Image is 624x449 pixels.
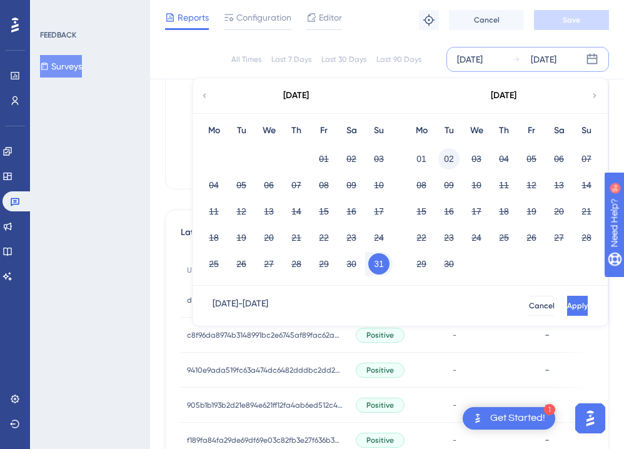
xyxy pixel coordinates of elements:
[576,174,597,196] button: 14
[341,201,362,222] button: 16
[548,174,570,196] button: 13
[258,201,279,222] button: 13
[203,227,224,248] button: 18
[368,174,390,196] button: 10
[368,227,390,248] button: 24
[545,123,573,138] div: Sa
[181,225,250,248] span: Latest Responses
[236,10,291,25] span: Configuration
[187,295,343,305] span: d8f22a8c0ef1676ea8aee68b49579e69415e6b9c0a39245a830a8ab15ebb052a
[29,3,78,18] span: Need Help?
[567,296,588,316] button: Apply
[366,400,394,410] span: Positive
[203,253,224,275] button: 25
[466,227,487,248] button: 24
[258,227,279,248] button: 20
[521,148,542,169] button: 05
[341,227,362,248] button: 23
[366,365,394,375] span: Positive
[187,400,343,410] span: 905b1b193b2d21e894e621ff12fa4ab6ed512c4e607a8d8c407b86ee8a88529e
[493,227,515,248] button: 25
[490,123,518,138] div: Th
[368,201,390,222] button: 17
[438,227,460,248] button: 23
[548,227,570,248] button: 27
[408,123,435,138] div: Mo
[576,227,597,248] button: 28
[438,148,460,169] button: 02
[531,52,556,67] div: [DATE]
[411,227,432,248] button: 22
[231,227,252,248] button: 19
[231,201,252,222] button: 12
[203,201,224,222] button: 11
[368,148,390,169] button: 03
[463,123,490,138] div: We
[573,123,600,138] div: Su
[529,301,555,311] span: Cancel
[571,400,609,437] iframe: UserGuiding AI Assistant Launcher
[466,148,487,169] button: 03
[213,296,268,316] div: [DATE] - [DATE]
[228,123,255,138] div: Tu
[85,6,93,16] div: 9+
[493,148,515,169] button: 04
[521,174,542,196] button: 12
[231,253,252,275] button: 26
[463,407,555,430] div: Open Get Started! checklist, remaining modules: 1
[286,253,307,275] button: 28
[283,88,309,103] div: [DATE]
[313,253,335,275] button: 29
[435,123,463,138] div: Tu
[521,227,542,248] button: 26
[453,435,456,445] span: -
[187,365,343,375] span: 9410e9ada519fc63a474dc6482dddbc2dd2a8ad63d28980361c6cca2a8d9d169
[529,296,555,316] button: Cancel
[548,148,570,169] button: 06
[493,174,515,196] button: 11
[491,88,516,103] div: [DATE]
[466,201,487,222] button: 17
[438,253,460,275] button: 30
[313,148,335,169] button: 01
[411,174,432,196] button: 08
[200,123,228,138] div: Mo
[453,365,456,375] span: -
[313,174,335,196] button: 08
[493,201,515,222] button: 18
[203,174,224,196] button: 04
[313,227,335,248] button: 22
[548,201,570,222] button: 20
[40,55,82,78] button: Surveys
[411,201,432,222] button: 15
[449,10,524,30] button: Cancel
[271,54,311,64] div: Last 7 Days
[255,123,283,138] div: We
[231,174,252,196] button: 05
[453,330,456,340] span: -
[466,174,487,196] button: 10
[368,253,390,275] button: 31
[283,123,310,138] div: Th
[258,174,279,196] button: 06
[178,10,209,25] span: Reports
[567,301,588,311] span: Apply
[286,201,307,222] button: 14
[341,174,362,196] button: 09
[518,123,545,138] div: Fr
[453,400,456,410] span: -
[366,330,394,340] span: Positive
[411,148,432,169] button: 01
[576,201,597,222] button: 21
[187,265,214,275] span: USER ID
[341,253,362,275] button: 30
[365,123,393,138] div: Su
[187,435,343,445] span: f189fa84fa29de69df69e03c82fb3e27f636b306e48742e95947a2ed9ecf3c28
[313,201,335,222] button: 15
[338,123,365,138] div: Sa
[411,253,432,275] button: 29
[286,174,307,196] button: 07
[457,52,483,67] div: [DATE]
